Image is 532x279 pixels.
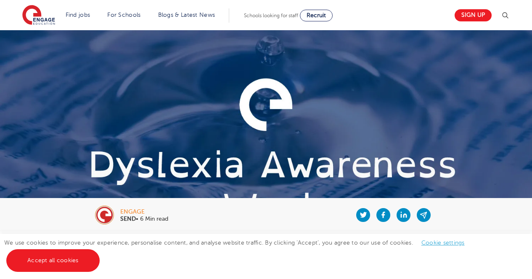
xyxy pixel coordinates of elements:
[22,5,55,26] img: Engage Education
[300,10,333,21] a: Recruit
[4,240,473,263] span: We use cookies to improve your experience, personalise content, and analyse website traffic. By c...
[107,12,140,18] a: For Schools
[455,9,492,21] a: Sign up
[120,216,168,222] p: • 6 Min read
[120,209,168,215] div: engage
[158,12,215,18] a: Blogs & Latest News
[244,13,298,18] span: Schools looking for staff
[421,240,465,246] a: Cookie settings
[6,249,100,272] a: Accept all cookies
[120,216,136,222] b: SEND
[307,12,326,18] span: Recruit
[66,12,90,18] a: Find jobs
